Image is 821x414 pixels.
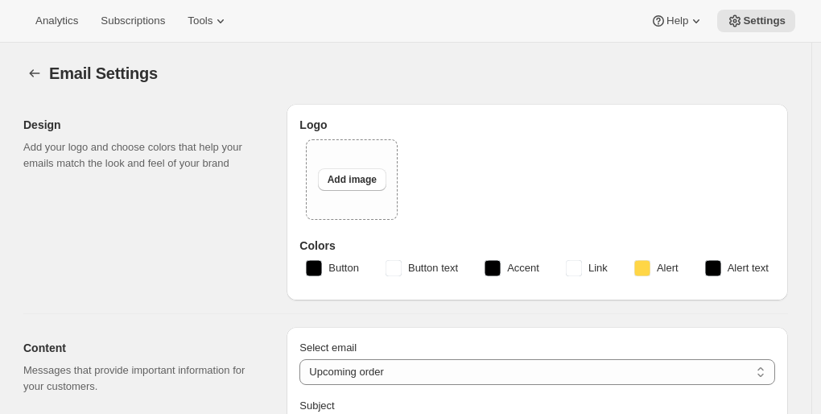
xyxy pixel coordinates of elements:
h3: Colors [299,238,775,254]
span: Link [588,260,608,276]
button: Subscriptions [91,10,175,32]
span: Subscriptions [101,14,165,27]
p: Messages that provide important information for your customers. [23,362,261,395]
span: Accent [507,260,539,276]
span: Email Settings [49,64,158,82]
button: Help [641,10,714,32]
button: Settings [23,62,46,85]
span: Button [328,260,359,276]
span: Alert text [728,260,769,276]
h2: Content [23,340,261,356]
button: Add image [318,168,386,191]
button: Button text [376,255,468,281]
iframe: Intercom live chat [766,343,805,382]
span: Add image [328,173,377,186]
button: Settings [717,10,795,32]
span: Alert [657,260,679,276]
span: Tools [188,14,212,27]
span: Button text [408,260,458,276]
span: Analytics [35,14,78,27]
span: Subject [299,400,334,412]
span: Settings [743,14,786,27]
button: Analytics [26,10,88,32]
button: Alert [625,255,688,281]
h3: Logo [299,117,775,133]
button: Alert text [695,255,778,281]
span: Help [666,14,688,27]
button: Accent [475,255,549,281]
button: Tools [178,10,238,32]
button: Link [556,255,617,281]
p: Add your logo and choose colors that help your emails match the look and feel of your brand [23,139,261,172]
h2: Design [23,117,261,133]
button: Button [296,255,369,281]
span: Select email [299,342,357,354]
